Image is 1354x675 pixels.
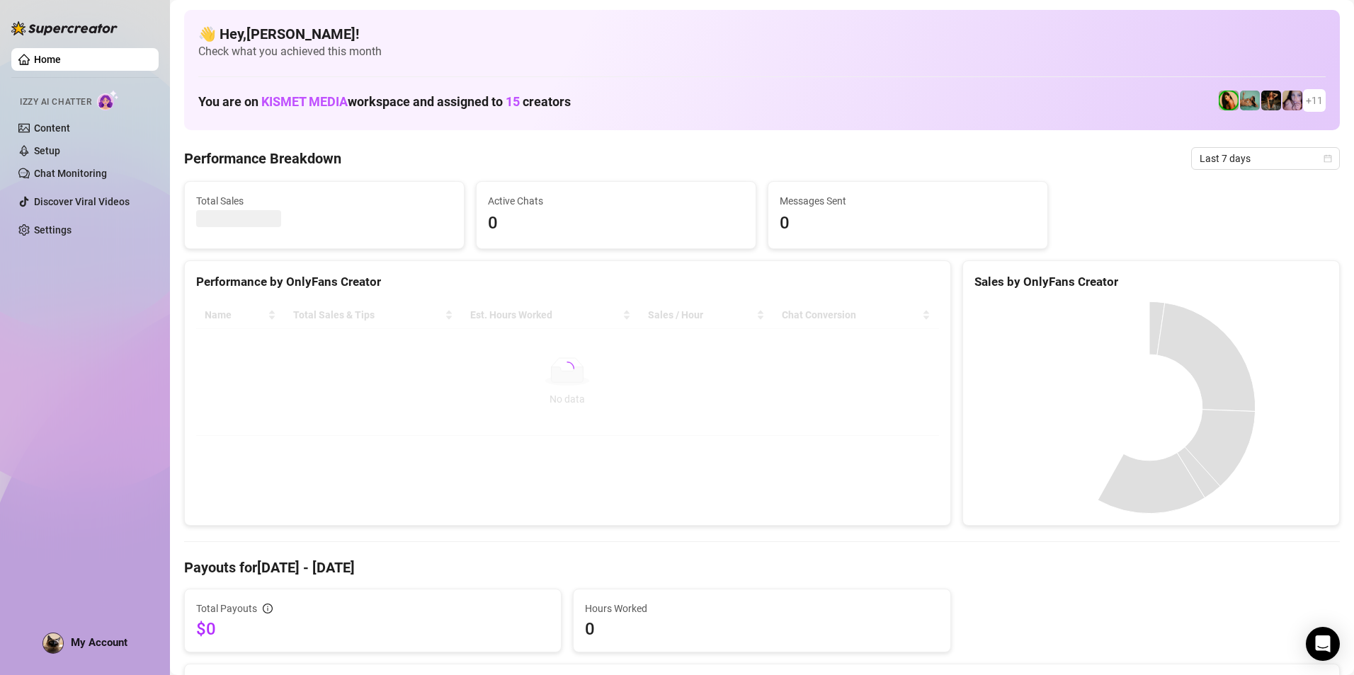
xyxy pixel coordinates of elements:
img: Boo VIP [1240,91,1260,110]
a: Discover Viral Videos [34,196,130,207]
img: logo-BBDzfeDw.svg [11,21,118,35]
div: Open Intercom Messenger [1306,627,1340,661]
span: 0 [585,618,938,640]
img: Lea [1282,91,1302,110]
span: Izzy AI Chatter [20,96,91,109]
img: ACg8ocLuFDpMvsIXegUUxDyH6lYqINK1kB6lp_Xi6ipuhnIBuug3WLqP=s96-c [43,633,63,653]
h1: You are on workspace and assigned to creators [198,94,571,110]
span: $0 [196,618,550,640]
img: AI Chatter [97,90,119,110]
a: Chat Monitoring [34,168,107,179]
h4: Performance Breakdown [184,149,341,168]
div: Sales by OnlyFans Creator [974,272,1328,292]
span: info-circle [263,604,273,613]
span: + 11 [1306,93,1323,108]
h4: Payouts for [DATE] - [DATE] [184,558,1340,577]
a: Settings [34,224,72,236]
span: 15 [506,94,520,109]
span: Total Sales [196,193,453,209]
img: Jade [1219,91,1239,110]
a: Home [34,54,61,65]
span: Check what you achieved this month [198,44,1326,59]
span: calendar [1324,154,1332,163]
span: loading [558,359,576,378]
span: Active Chats [488,193,744,209]
span: My Account [71,636,127,649]
h4: 👋 Hey, [PERSON_NAME] ! [198,24,1326,44]
span: Hours Worked [585,601,938,616]
a: Content [34,122,70,134]
span: Last 7 days [1200,148,1331,169]
span: 0 [780,210,1036,237]
span: KISMET MEDIA [261,94,348,109]
span: Messages Sent [780,193,1036,209]
a: Setup [34,145,60,156]
img: Ańa [1261,91,1281,110]
span: 0 [488,210,744,237]
div: Performance by OnlyFans Creator [196,272,939,292]
span: Total Payouts [196,601,257,616]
